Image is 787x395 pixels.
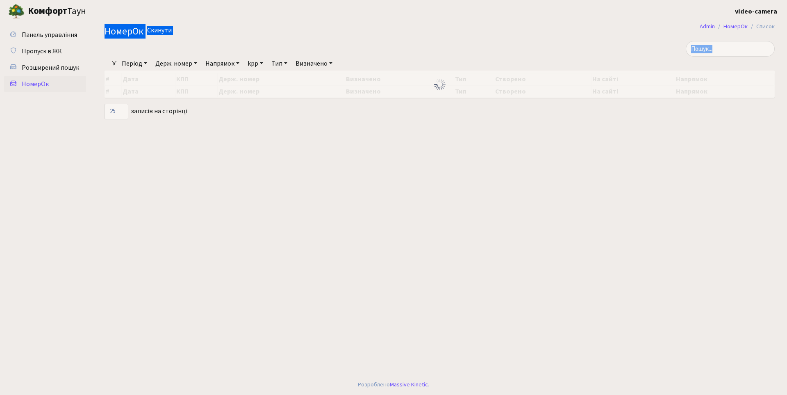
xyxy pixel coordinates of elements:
span: Панель управління [22,30,77,39]
img: logo.png [8,3,25,20]
a: Період [118,57,150,71]
span: Розширений пошук [22,63,79,72]
a: Скинути [147,27,172,34]
li: Список [748,22,775,31]
a: Напрямок [202,57,243,71]
a: Визначено [292,57,336,71]
span: Пропуск в ЖК [22,47,62,56]
a: video-camera [735,7,777,16]
a: Держ. номер [152,57,200,71]
span: Таун [28,5,86,18]
label: записів на сторінці [105,104,187,119]
b: Комфорт [28,5,67,18]
a: Admin [700,22,715,31]
a: Розширений пошук [4,59,86,76]
select: записів на сторінці [105,104,128,119]
span: НомерОк [105,24,143,39]
input: Пошук... [686,41,775,57]
a: НомерОк [723,22,748,31]
img: Обробка... [433,78,446,91]
div: Розроблено . [358,380,429,389]
nav: breadcrumb [687,18,787,35]
button: Переключити навігацію [102,5,123,18]
a: Пропуск в ЖК [4,43,86,59]
a: Панель управління [4,27,86,43]
a: kpp [244,57,266,71]
a: НомерОк [4,76,86,92]
a: Massive Kinetic [390,380,428,389]
a: Тип [268,57,291,71]
span: НомерОк [22,80,49,89]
